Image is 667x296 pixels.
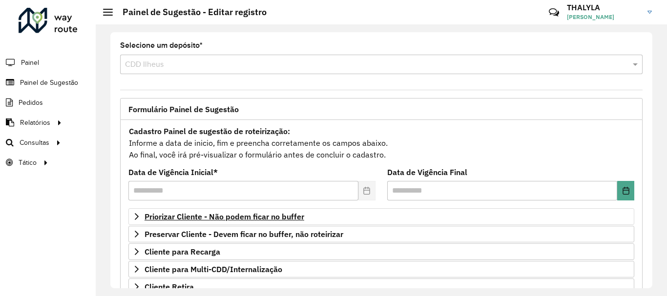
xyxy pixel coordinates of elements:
[128,278,634,295] a: Cliente Retira
[20,78,78,88] span: Painel de Sugestão
[128,125,634,161] div: Informe a data de inicio, fim e preencha corretamente os campos abaixo. Ao final, você irá pré-vi...
[19,158,37,168] span: Tático
[145,230,343,238] span: Preservar Cliente - Devem ficar no buffer, não roteirizar
[20,138,49,148] span: Consultas
[543,2,564,23] a: Contato Rápido
[21,58,39,68] span: Painel
[145,265,282,273] span: Cliente para Multi-CDD/Internalização
[20,118,50,128] span: Relatórios
[19,98,43,108] span: Pedidos
[567,13,640,21] span: [PERSON_NAME]
[145,248,220,256] span: Cliente para Recarga
[617,181,634,200] button: Choose Date
[113,7,267,18] h2: Painel de Sugestão - Editar registro
[145,283,194,291] span: Cliente Retira
[128,105,239,113] span: Formulário Painel de Sugestão
[128,166,218,178] label: Data de Vigência Inicial
[128,243,634,260] a: Cliente para Recarga
[145,213,304,220] span: Priorizar Cliente - Não podem ficar no buffer
[120,39,203,51] label: Selecione um depósito
[128,208,634,225] a: Priorizar Cliente - Não podem ficar no buffer
[128,261,634,277] a: Cliente para Multi-CDD/Internalização
[128,226,634,242] a: Preservar Cliente - Devem ficar no buffer, não roteirizar
[387,166,467,178] label: Data de Vigência Final
[567,3,640,12] h3: THALYLA
[129,126,290,136] strong: Cadastro Painel de sugestão de roteirização:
